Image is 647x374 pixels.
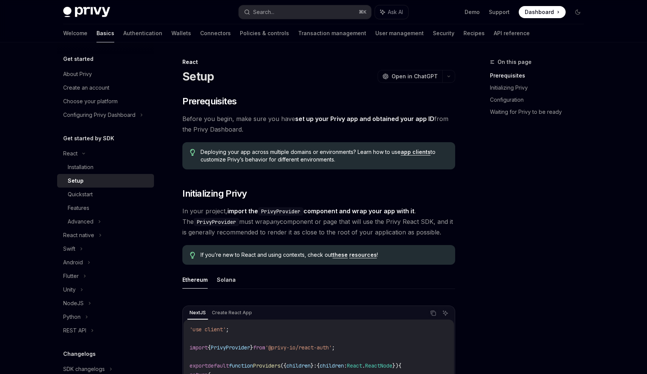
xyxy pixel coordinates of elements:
[428,308,438,318] button: Copy the contents from the code block
[57,160,154,174] a: Installation
[311,362,314,369] span: }
[57,95,154,108] a: Choose your platform
[63,244,75,253] div: Swift
[217,271,236,289] button: Solana
[182,113,455,135] span: Before you begin, make sure you have from the Privy Dashboard.
[494,24,530,42] a: API reference
[68,203,89,213] div: Features
[253,344,265,351] span: from
[401,149,431,155] a: app clients
[490,82,590,94] a: Initializing Privy
[519,6,566,18] a: Dashboard
[375,5,408,19] button: Ask AI
[498,57,532,67] span: On this page
[182,271,208,289] button: Ethereum
[63,24,87,42] a: Welcome
[280,362,286,369] span: ({
[298,24,366,42] a: Transaction management
[239,5,371,19] button: Search...⌘K
[123,24,162,42] a: Authentication
[57,67,154,81] a: About Privy
[96,24,114,42] a: Basics
[68,190,93,199] div: Quickstart
[63,231,94,240] div: React native
[190,149,195,156] svg: Tip
[190,344,208,351] span: import
[63,83,109,92] div: Create an account
[463,24,485,42] a: Recipes
[347,362,362,369] span: React
[229,362,253,369] span: function
[201,148,448,163] span: Deploying your app across multiple domains or environments? Learn how to use to customize Privy’s...
[211,344,250,351] span: PrivyProvider
[349,251,377,258] a: resources
[63,272,79,281] div: Flutter
[333,251,348,258] a: these
[378,70,442,83] button: Open in ChatGPT
[63,70,92,79] div: About Privy
[210,308,254,317] div: Create React App
[270,218,280,225] em: any
[253,362,280,369] span: Providers
[440,308,450,318] button: Ask AI
[190,252,195,259] svg: Tip
[63,7,110,17] img: dark logo
[68,163,93,172] div: Installation
[182,95,236,107] span: Prerequisites
[182,70,214,83] h1: Setup
[392,73,438,80] span: Open in ChatGPT
[194,218,239,226] code: PrivyProvider
[190,326,226,333] span: 'use client'
[388,8,403,16] span: Ask AI
[320,362,344,369] span: children
[490,94,590,106] a: Configuration
[57,81,154,95] a: Create an account
[240,24,289,42] a: Policies & controls
[63,54,93,64] h5: Get started
[359,9,367,15] span: ⌘ K
[433,24,454,42] a: Security
[265,344,332,351] span: '@privy-io/react-auth'
[201,251,448,259] span: If you’re new to React and using contexts, check out !
[57,188,154,201] a: Quickstart
[57,174,154,188] a: Setup
[253,8,274,17] div: Search...
[208,344,211,351] span: {
[398,362,401,369] span: {
[489,8,510,16] a: Support
[314,362,317,369] span: :
[250,344,253,351] span: }
[375,24,424,42] a: User management
[182,58,455,66] div: React
[63,110,135,119] div: Configuring Privy Dashboard
[171,24,191,42] a: Wallets
[57,201,154,215] a: Features
[63,134,114,143] h5: Get started by SDK
[68,176,84,185] div: Setup
[344,362,347,369] span: :
[490,106,590,118] a: Waiting for Privy to be ready
[258,207,303,216] code: PrivyProvider
[63,258,83,267] div: Android
[63,299,84,308] div: NodeJS
[572,6,584,18] button: Toggle dark mode
[68,217,93,226] div: Advanced
[182,206,455,237] span: In your project, . The must wrap component or page that will use the Privy React SDK, and it is g...
[63,149,78,158] div: React
[226,326,229,333] span: ;
[63,365,105,374] div: SDK changelogs
[63,326,86,335] div: REST API
[227,207,414,215] strong: import the component and wrap your app with it
[63,349,96,358] h5: Changelogs
[286,362,311,369] span: children
[63,312,81,321] div: Python
[317,362,320,369] span: {
[392,362,398,369] span: })
[490,70,590,82] a: Prerequisites
[63,285,76,294] div: Unity
[362,362,365,369] span: .
[295,115,434,123] a: set up your Privy app and obtained your app ID
[525,8,554,16] span: Dashboard
[63,97,118,106] div: Choose your platform
[190,362,208,369] span: export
